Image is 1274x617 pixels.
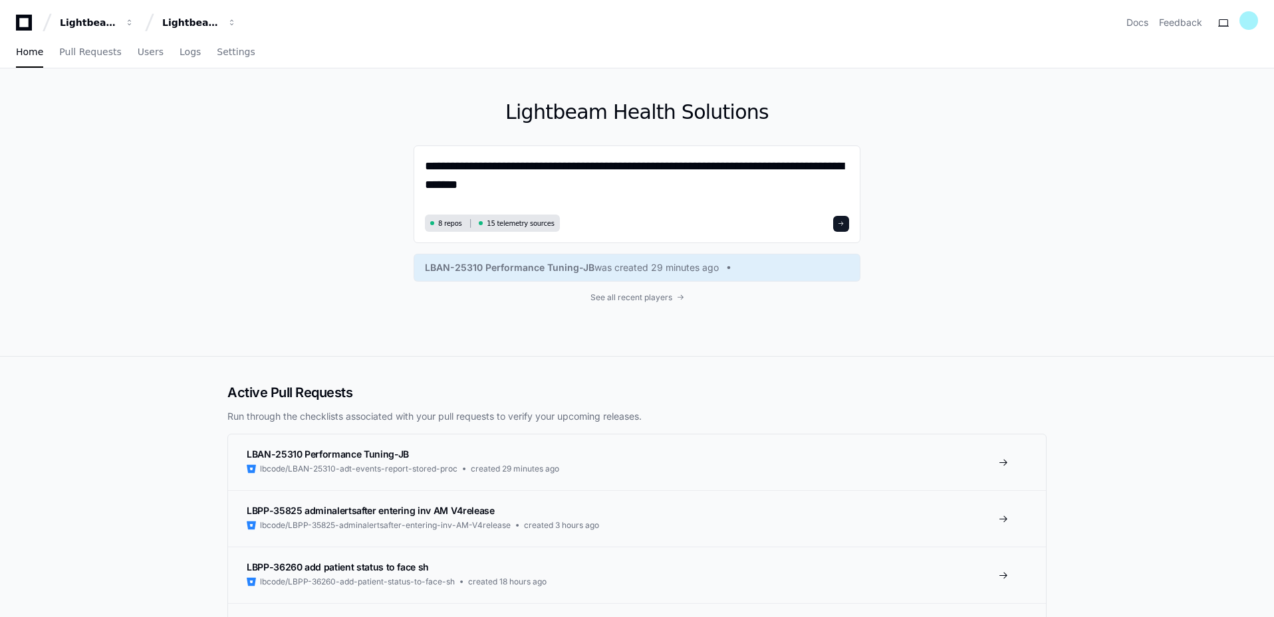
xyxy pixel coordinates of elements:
[162,16,219,29] div: Lightbeam Health Solutions
[260,576,455,587] span: lbcode/LBPP-36260-add-patient-status-to-face-sh
[247,505,494,516] span: LBPP-35825 adminalertsafter entering inv AM V4release
[590,292,672,303] span: See all recent players
[180,48,201,56] span: Logs
[228,434,1046,490] a: LBAN-25310 Performance Tuning-JBlbcode/LBAN-25310-adt-events-report-stored-proccreated 29 minutes...
[228,490,1046,547] a: LBPP-35825 adminalertsafter entering inv AM V4releaselbcode/LBPP-35825-adminalertsafter-entering-...
[228,547,1046,603] a: LBPP-36260 add patient status to face shlbcode/LBPP-36260-add-patient-status-to-face-shcreated 18...
[16,37,43,68] a: Home
[414,100,860,124] h1: Lightbeam Health Solutions
[16,48,43,56] span: Home
[1126,16,1148,29] a: Docs
[227,383,1047,402] h2: Active Pull Requests
[138,48,164,56] span: Users
[425,261,849,274] a: LBAN-25310 Performance Tuning-JBwas created 29 minutes ago
[425,261,594,274] span: LBAN-25310 Performance Tuning-JB
[55,11,140,35] button: Lightbeam Health
[180,37,201,68] a: Logs
[594,261,719,274] span: was created 29 minutes ago
[157,11,242,35] button: Lightbeam Health Solutions
[59,48,121,56] span: Pull Requests
[260,464,457,474] span: lbcode/LBAN-25310-adt-events-report-stored-proc
[217,48,255,56] span: Settings
[227,410,1047,423] p: Run through the checklists associated with your pull requests to verify your upcoming releases.
[524,520,599,531] span: created 3 hours ago
[217,37,255,68] a: Settings
[487,219,554,228] span: 15 telemetry sources
[138,37,164,68] a: Users
[59,37,121,68] a: Pull Requests
[471,464,559,474] span: created 29 minutes ago
[468,576,547,587] span: created 18 hours ago
[60,16,117,29] div: Lightbeam Health
[247,448,409,460] span: LBAN-25310 Performance Tuning-JB
[247,561,429,573] span: LBPP-36260 add patient status to face sh
[1159,16,1202,29] button: Feedback
[414,292,860,303] a: See all recent players
[260,520,511,531] span: lbcode/LBPP-35825-adminalertsafter-entering-inv-AM-V4release
[438,219,462,228] span: 8 repos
